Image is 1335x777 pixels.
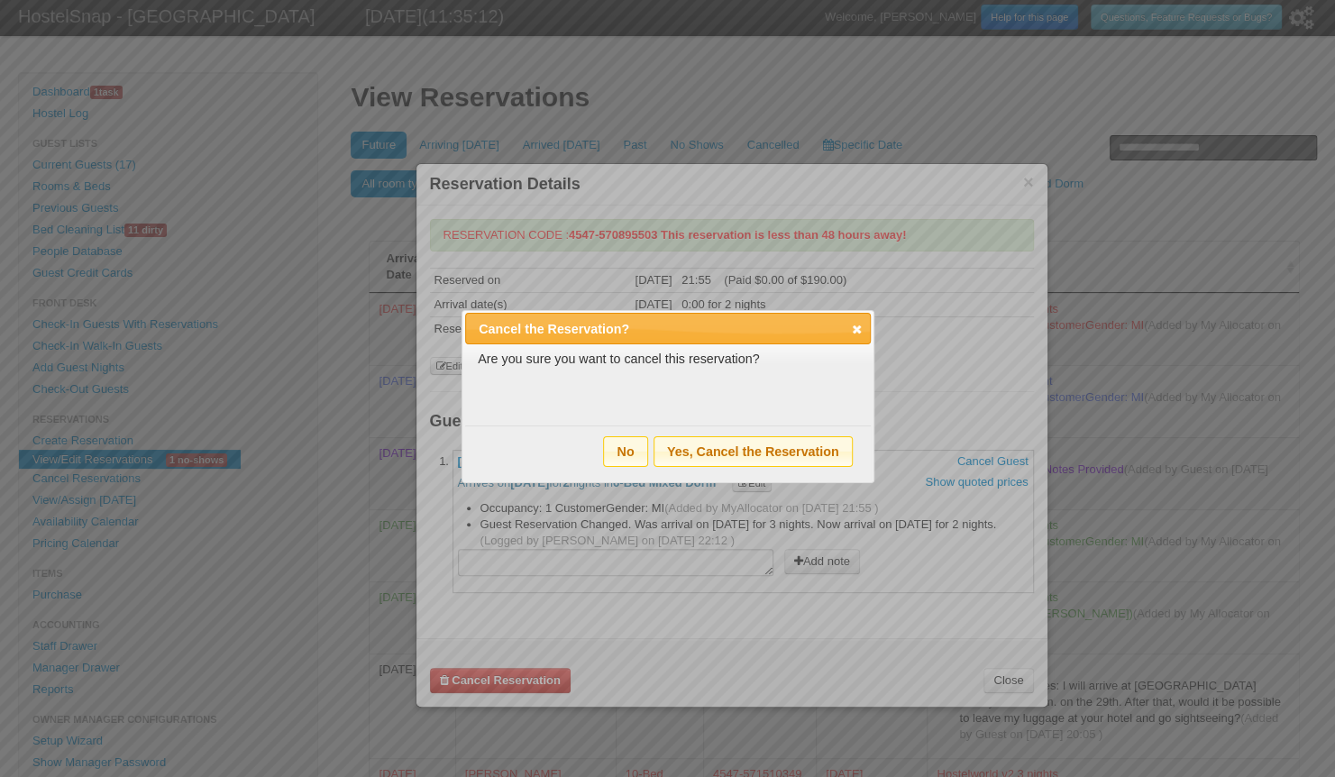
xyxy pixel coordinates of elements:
button: No [603,436,648,466]
span: close [849,322,864,336]
div: Are you sure you want to cancel this reservation? [465,344,871,419]
span: Cancel the Reservation? [479,321,629,337]
button: Yes, Cancel the Reservation [654,436,853,466]
a: close [847,320,866,338]
span: Yes, Cancel the Reservation [654,437,852,465]
span: No [604,437,647,465]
